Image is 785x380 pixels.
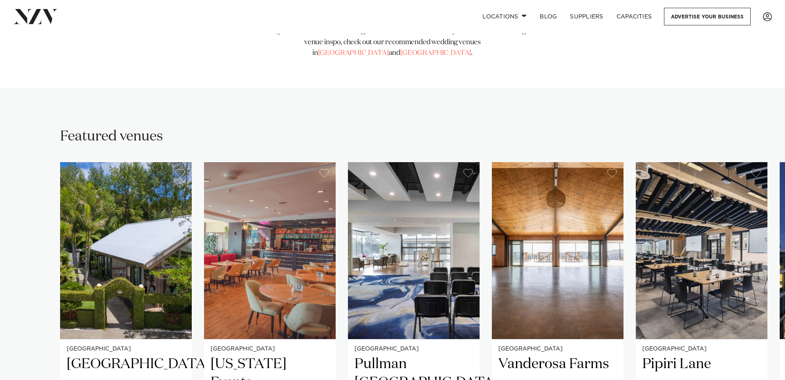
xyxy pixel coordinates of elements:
small: [GEOGRAPHIC_DATA] [67,346,185,352]
small: [GEOGRAPHIC_DATA] [211,346,329,352]
img: nzv-logo.png [13,9,58,24]
small: [GEOGRAPHIC_DATA] [354,346,473,352]
a: SUPPLIERS [563,8,610,25]
a: BLOG [533,8,563,25]
a: Locations [476,8,533,25]
img: Dining area at Texas Events in Auckland [204,162,336,339]
small: [GEOGRAPHIC_DATA] [642,346,761,352]
h2: Featured venues [60,127,163,146]
a: [GEOGRAPHIC_DATA] [400,50,471,57]
a: [GEOGRAPHIC_DATA] [318,50,389,57]
small: [GEOGRAPHIC_DATA] [498,346,617,352]
a: Capacities [610,8,659,25]
a: Advertise your business [664,8,751,25]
